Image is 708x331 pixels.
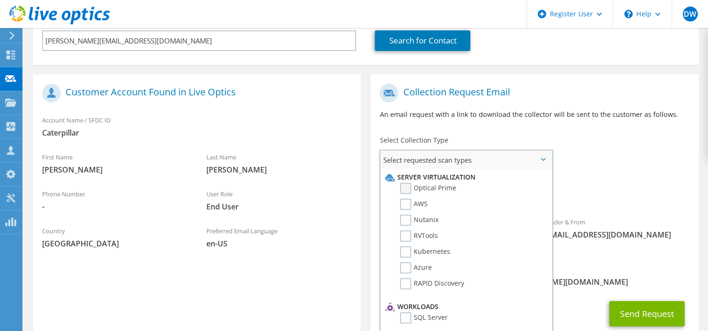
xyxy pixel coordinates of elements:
[380,151,551,169] span: Select requested scan types
[400,278,464,289] label: RAPID Discovery
[624,10,633,18] svg: \n
[197,221,361,253] div: Preferred Email Language
[375,30,470,51] a: Search for Contact
[400,215,438,226] label: Nutanix
[197,147,361,180] div: Last Name
[370,212,534,255] div: To
[370,259,698,292] div: CC & Reply To
[380,84,684,102] h1: Collection Request Email
[42,165,188,175] span: [PERSON_NAME]
[197,184,361,216] div: User Role
[609,301,685,326] button: Send Request
[534,212,699,245] div: Sender & From
[400,246,450,258] label: Kubernetes
[33,147,197,180] div: First Name
[683,7,698,22] span: DW
[206,165,352,175] span: [PERSON_NAME]
[206,201,352,212] span: End User
[206,238,352,249] span: en-US
[400,262,432,273] label: Azure
[400,183,456,194] label: Optical Prime
[42,84,347,102] h1: Customer Account Found in Live Optics
[400,199,428,210] label: AWS
[42,238,188,249] span: [GEOGRAPHIC_DATA]
[370,173,698,208] div: Requested Collections
[383,301,547,312] li: Workloads
[42,201,188,212] span: -
[33,110,361,143] div: Account Name / SFDC ID
[33,184,197,216] div: Phone Number
[400,230,438,242] label: RVTools
[380,109,689,120] p: An email request with a link to download the collector will be sent to the customer as follows.
[33,221,197,253] div: Country
[544,230,689,240] span: [EMAIL_ADDRESS][DOMAIN_NAME]
[380,136,448,145] label: Select Collection Type
[400,312,448,324] label: SQL Server
[383,172,547,183] li: Server Virtualization
[42,128,351,138] span: Caterpillar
